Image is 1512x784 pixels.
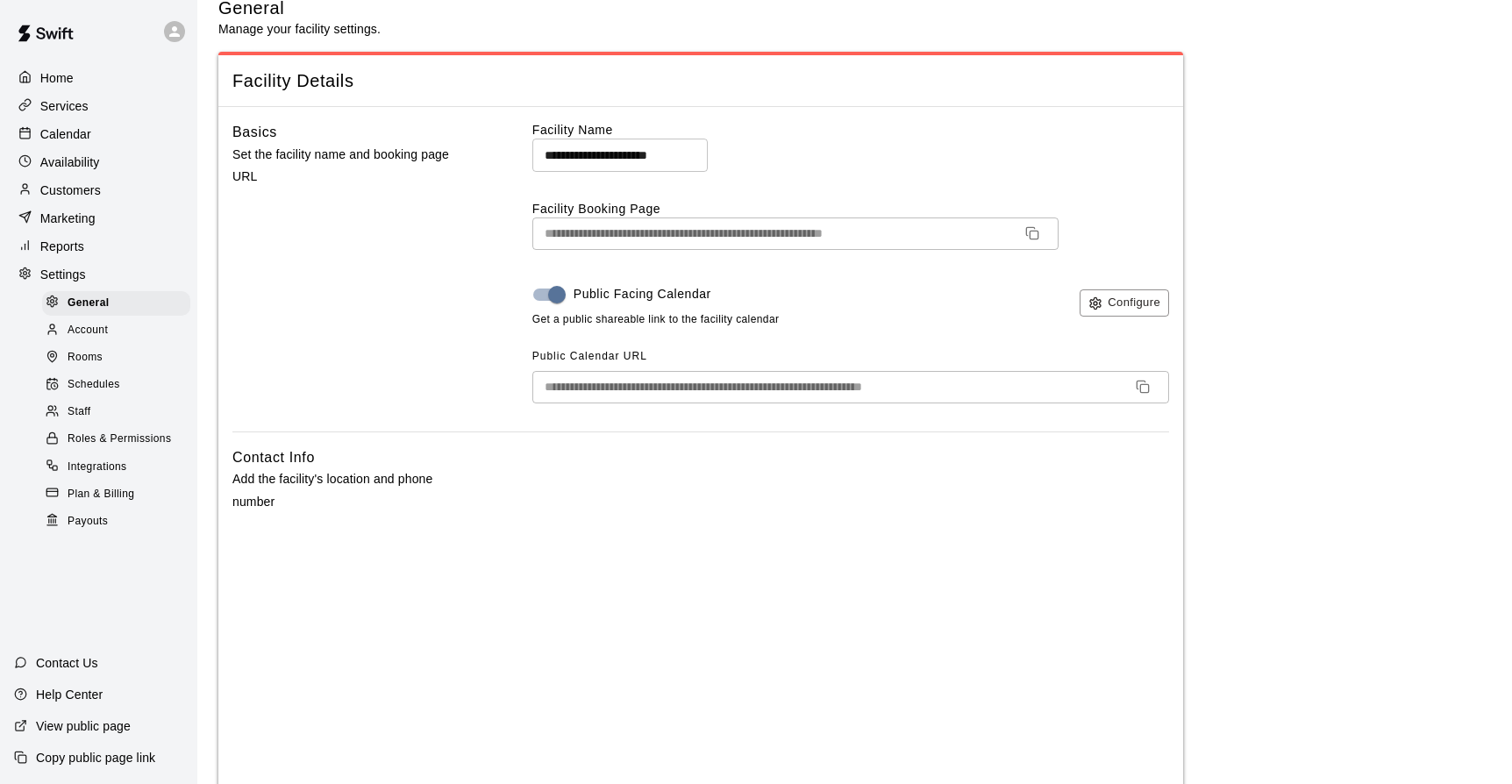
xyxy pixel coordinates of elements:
[14,205,183,232] a: Marketing
[68,403,90,421] span: Staff
[42,289,197,317] a: General
[68,513,108,531] span: Payouts
[42,291,190,316] div: General
[42,508,197,535] a: Payouts
[14,261,183,288] a: Settings
[68,431,171,448] span: Roles & Permissions
[42,426,197,453] a: Roles & Permissions
[40,125,91,143] p: Calendar
[42,318,190,343] div: Account
[42,455,190,480] div: Integrations
[532,350,647,362] span: Public Calendar URL
[68,459,127,476] span: Integrations
[1129,373,1157,401] button: Copy URL
[42,510,190,534] div: Payouts
[232,468,476,512] p: Add the facility's location and phone number
[532,121,1169,139] label: Facility Name
[68,322,108,339] span: Account
[232,121,277,144] h6: Basics
[36,654,98,672] p: Contact Us
[68,486,134,503] span: Plan & Billing
[232,69,1169,93] span: Facility Details
[42,399,197,426] a: Staff
[36,717,131,735] p: View public page
[40,238,84,255] p: Reports
[36,749,155,766] p: Copy public page link
[14,149,183,175] a: Availability
[68,349,103,367] span: Rooms
[42,400,190,424] div: Staff
[40,182,101,199] p: Customers
[40,97,89,115] p: Services
[532,200,1169,217] label: Facility Booking Page
[42,345,197,372] a: Rooms
[42,373,190,397] div: Schedules
[42,372,197,399] a: Schedules
[42,453,197,481] a: Integrations
[1080,289,1169,317] button: Configure
[42,427,190,452] div: Roles & Permissions
[574,285,711,303] span: Public Facing Calendar
[232,446,315,469] h6: Contact Info
[14,93,183,119] a: Services
[42,346,190,370] div: Rooms
[532,311,780,329] span: Get a public shareable link to the facility calendar
[42,481,197,508] a: Plan & Billing
[42,482,190,507] div: Plan & Billing
[42,317,197,344] a: Account
[1018,219,1046,247] button: Copy URL
[36,686,103,703] p: Help Center
[40,210,96,227] p: Marketing
[40,153,100,171] p: Availability
[14,121,183,147] a: Calendar
[232,144,476,188] p: Set the facility name and booking page URL
[218,20,381,38] p: Manage your facility settings.
[14,233,183,260] a: Reports
[40,69,74,87] p: Home
[14,177,183,203] a: Customers
[40,266,86,283] p: Settings
[68,376,120,394] span: Schedules
[14,65,183,91] a: Home
[68,295,110,312] span: General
